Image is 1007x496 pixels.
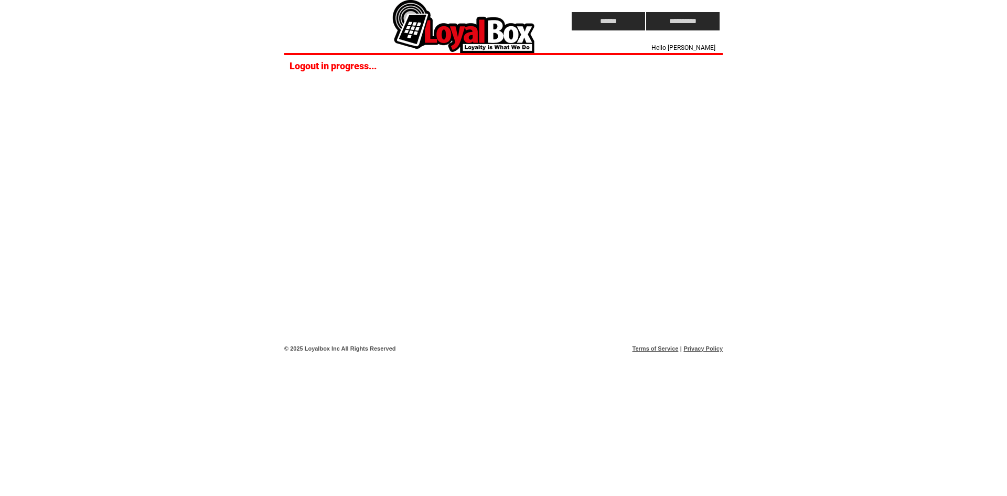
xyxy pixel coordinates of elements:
a: Privacy Policy [683,345,723,352]
span: © 2025 Loyalbox Inc All Rights Reserved [284,345,396,352]
span: | [680,345,682,352]
a: Terms of Service [633,345,679,352]
span: Logout in progress... [290,60,377,71]
span: Hello [PERSON_NAME] [651,44,715,51]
